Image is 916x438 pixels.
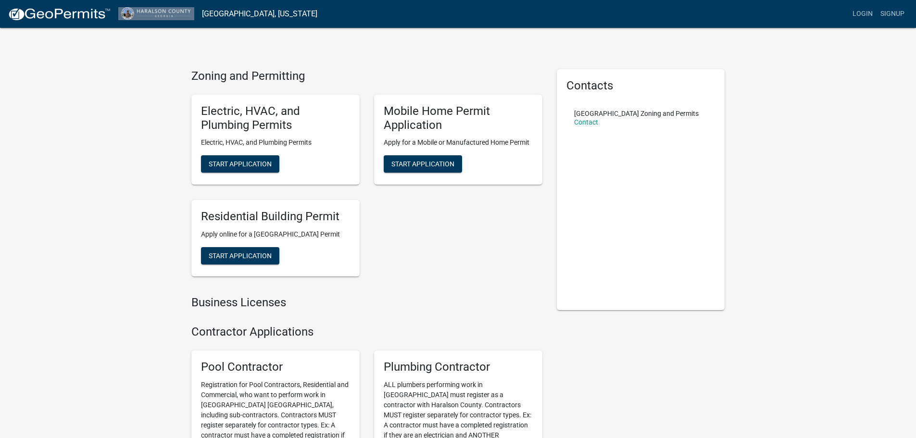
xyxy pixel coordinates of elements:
p: Apply for a Mobile or Manufactured Home Permit [384,138,533,148]
p: [GEOGRAPHIC_DATA] Zoning and Permits [574,110,699,117]
img: Haralson County, Georgia [118,7,194,20]
button: Start Application [384,155,462,173]
a: Contact [574,118,598,126]
button: Start Application [201,155,279,173]
h5: Pool Contractor [201,360,350,374]
h4: Business Licenses [191,296,542,310]
span: Start Application [391,160,454,168]
h5: Electric, HVAC, and Plumbing Permits [201,104,350,132]
button: Start Application [201,247,279,264]
p: Apply online for a [GEOGRAPHIC_DATA] Permit [201,229,350,239]
h5: Residential Building Permit [201,210,350,224]
h5: Plumbing Contractor [384,360,533,374]
h5: Mobile Home Permit Application [384,104,533,132]
h4: Contractor Applications [191,325,542,339]
p: Electric, HVAC, and Plumbing Permits [201,138,350,148]
span: Start Application [209,160,272,168]
a: Login [849,5,877,23]
a: [GEOGRAPHIC_DATA], [US_STATE] [202,6,317,22]
span: Start Application [209,252,272,260]
h5: Contacts [566,79,715,93]
a: Signup [877,5,908,23]
h4: Zoning and Permitting [191,69,542,83]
